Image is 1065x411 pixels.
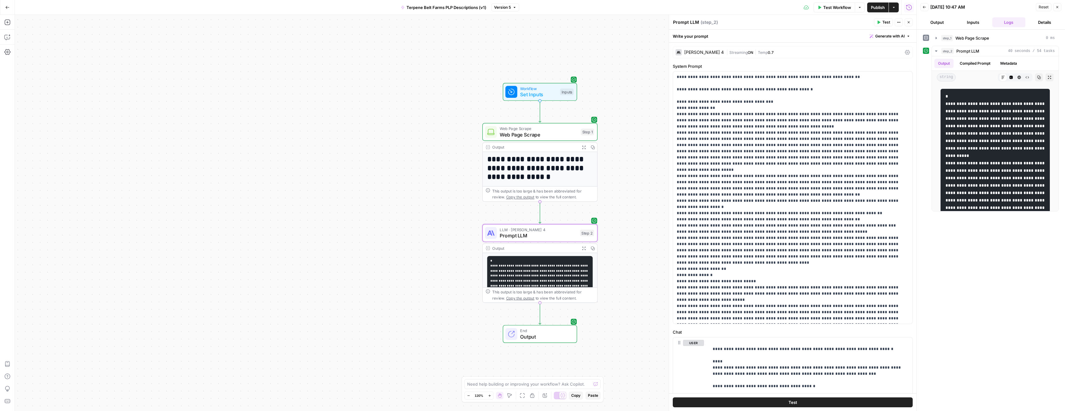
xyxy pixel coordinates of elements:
[1036,3,1051,11] button: Reset
[491,3,519,11] button: Version 5
[823,4,851,11] span: Test Workflow
[506,195,534,199] span: Copy the output
[748,50,753,55] span: ON
[814,2,855,12] button: Test Workflow
[492,144,577,150] div: Output
[956,48,979,54] span: Prompt LLM
[683,340,704,346] button: user
[941,48,954,54] span: step_2
[482,325,598,343] div: EndOutput
[941,35,953,41] span: step_1
[1008,48,1055,54] span: 40 seconds / 54 tasks
[673,63,913,69] label: System Prompt
[539,202,541,223] g: Edge from step_1 to step_2
[871,4,885,11] span: Publish
[729,50,748,55] span: Streaming
[500,131,578,138] span: Web Page Scrape
[673,19,699,25] textarea: Prompt LLM
[673,397,913,407] button: Test
[992,17,1026,27] button: Logs
[500,126,578,132] span: Web Page Scrape
[492,245,577,251] div: Output
[997,59,1021,68] button: Metadata
[875,33,905,39] span: Generate with AI
[726,49,729,55] span: |
[1028,17,1061,27] button: Details
[406,4,486,11] span: Terpene Belt Farms PLP Descriptions (v1)
[475,393,483,398] span: 120%
[581,129,594,136] div: Step 1
[520,333,571,340] span: Output
[580,230,594,236] div: Step 2
[955,35,989,41] span: Web Page Scrape
[560,89,574,95] div: Inputs
[753,49,758,55] span: |
[539,303,541,324] g: Edge from step_2 to end
[758,50,768,55] span: Temp
[932,56,1058,211] div: 40 seconds / 54 tasks
[571,393,580,398] span: Copy
[673,329,913,335] label: Chat
[867,2,889,12] button: Publish
[934,59,954,68] button: Output
[506,296,534,300] span: Copy the output
[1039,4,1049,10] span: Reset
[867,32,913,40] button: Generate with AI
[882,19,890,25] span: Test
[932,46,1058,56] button: 40 seconds / 54 tasks
[520,91,557,98] span: Set Inputs
[701,19,718,25] span: ( step_2 )
[920,17,954,27] button: Output
[500,232,577,239] span: Prompt LLM
[932,33,1058,43] button: 0 ms
[789,399,797,405] span: Test
[585,392,601,400] button: Paste
[956,59,994,68] button: Compiled Prompt
[492,289,594,301] div: This output is too large & has been abbreviated for review. to view the full content.
[956,17,990,27] button: Inputs
[684,50,724,54] div: [PERSON_NAME] 4
[1046,35,1055,41] span: 0 ms
[937,73,956,81] span: string
[588,393,598,398] span: Paste
[482,83,598,101] div: WorkflowSet InputsInputs
[500,227,577,232] span: LLM · [PERSON_NAME] 4
[768,50,774,55] span: 0.7
[492,188,594,200] div: This output is too large & has been abbreviated for review. to view the full content.
[874,18,893,26] button: Test
[520,85,557,91] span: Workflow
[397,2,490,12] button: Terpene Belt Farms PLP Descriptions (v1)
[539,101,541,123] g: Edge from start to step_1
[520,328,571,334] span: End
[494,5,511,10] span: Version 5
[569,392,583,400] button: Copy
[669,30,916,42] div: Write your prompt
